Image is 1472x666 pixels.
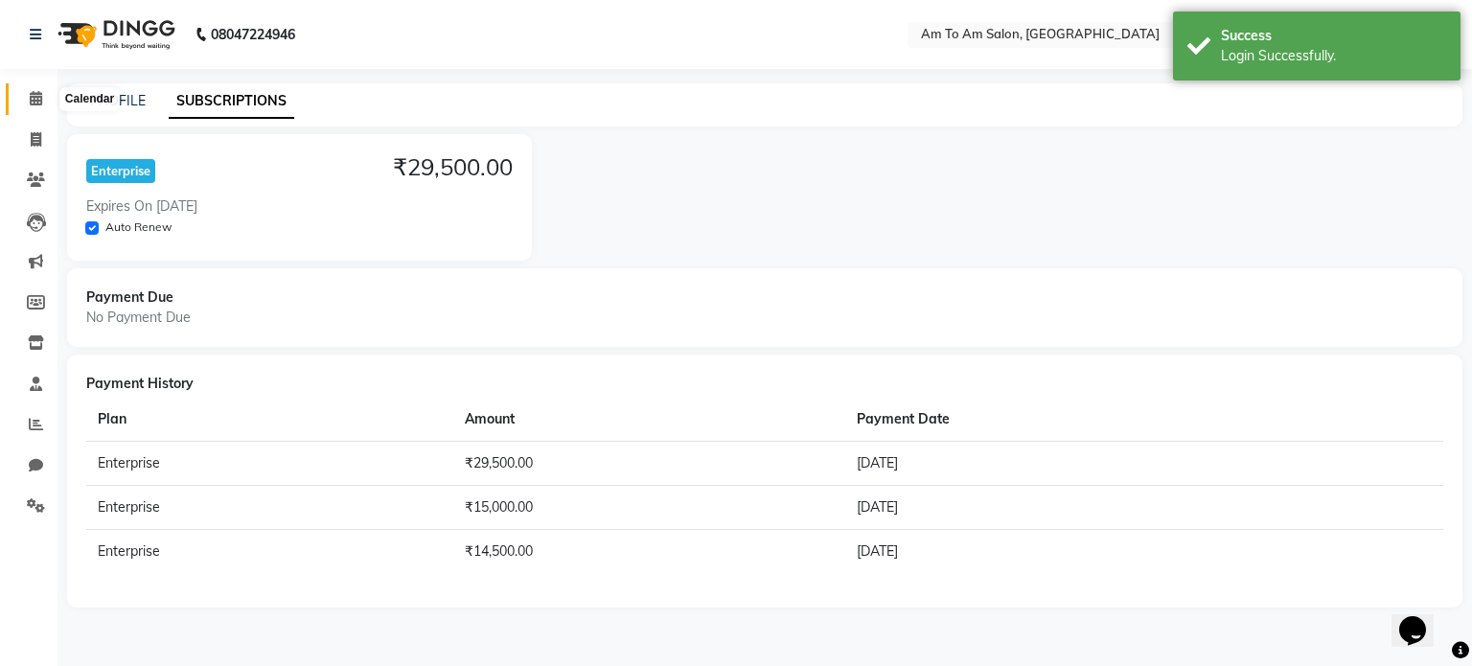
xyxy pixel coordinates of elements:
th: Plan [86,398,453,442]
div: Payment History [86,374,1443,394]
div: Calendar [60,88,119,111]
td: Enterprise [86,485,453,529]
div: Expires On [DATE] [86,196,197,217]
td: ₹29,500.00 [453,441,845,485]
div: Login Successfully. [1221,46,1446,66]
td: Enterprise [86,529,453,573]
div: No Payment Due [86,308,1443,328]
td: ₹15,000.00 [453,485,845,529]
td: Enterprise [86,441,453,485]
b: 08047224946 [211,8,295,61]
td: ₹14,500.00 [453,529,845,573]
img: logo [49,8,180,61]
div: Payment Due [86,287,1443,308]
th: Payment Date [845,398,1345,442]
td: [DATE] [845,441,1345,485]
th: Amount [453,398,845,442]
iframe: chat widget [1391,589,1453,647]
td: [DATE] [845,529,1345,573]
h4: ₹29,500.00 [393,153,513,181]
div: Success [1221,26,1446,46]
label: Auto Renew [105,218,172,236]
a: SUBSCRIPTIONS [169,84,294,119]
td: [DATE] [845,485,1345,529]
div: Enterprise [86,159,155,183]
